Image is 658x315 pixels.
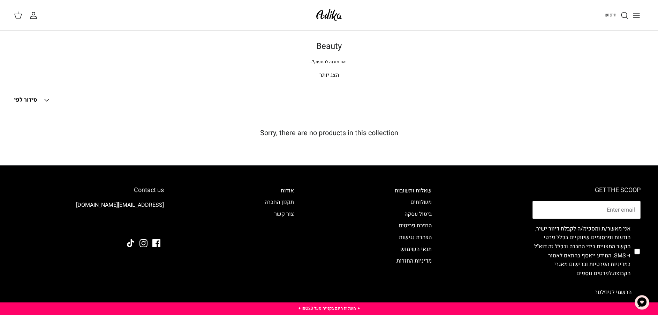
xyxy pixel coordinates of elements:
p: הצג יותר [85,71,573,80]
div: Secondary navigation [258,186,301,301]
a: שאלות ותשובות [395,186,432,195]
a: החזרת פריטים [399,221,432,230]
input: Email [532,201,641,219]
a: תנאי השימוש [400,245,432,254]
button: צ'אט [631,292,652,313]
span: חיפוש [605,12,617,18]
label: אני מאשר/ת ומסכימ/ה לקבלת דיוור ישיר, הודעות ופרסומים שיווקיים בכלל פרטי הקשר המצויים בידי החברה ... [532,225,630,278]
a: משלוחים [410,198,432,206]
h1: Beauty [85,42,573,52]
span: סידור לפי [14,96,37,104]
a: Facebook [152,239,160,247]
a: ✦ משלוח חינם בקנייה מעל ₪220 ✦ [298,305,361,312]
button: סידור לפי [14,93,51,108]
button: הרשמי לניוזלטר [586,284,641,301]
a: [EMAIL_ADDRESS][DOMAIN_NAME] [76,201,164,209]
a: חיפוש [605,11,629,20]
img: Adika IL [314,7,344,23]
a: מדיניות החזרות [396,257,432,265]
a: תקנון החברה [265,198,294,206]
a: Instagram [139,239,148,247]
a: ביטול עסקה [404,210,432,218]
a: לפרטים נוספים [576,269,612,278]
a: הצהרת נגישות [399,233,432,242]
h6: GET THE SCOOP [532,186,641,194]
span: את מוכנה להתפנק? [309,59,346,65]
button: Toggle menu [629,8,644,23]
div: Secondary navigation [388,186,439,301]
a: צור קשר [274,210,294,218]
h6: Contact us [17,186,164,194]
h5: Sorry, there are no products in this collection [14,129,644,137]
img: Adika IL [145,220,164,229]
a: אודות [281,186,294,195]
a: החשבון שלי [29,11,40,20]
a: Tiktok [127,239,135,247]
